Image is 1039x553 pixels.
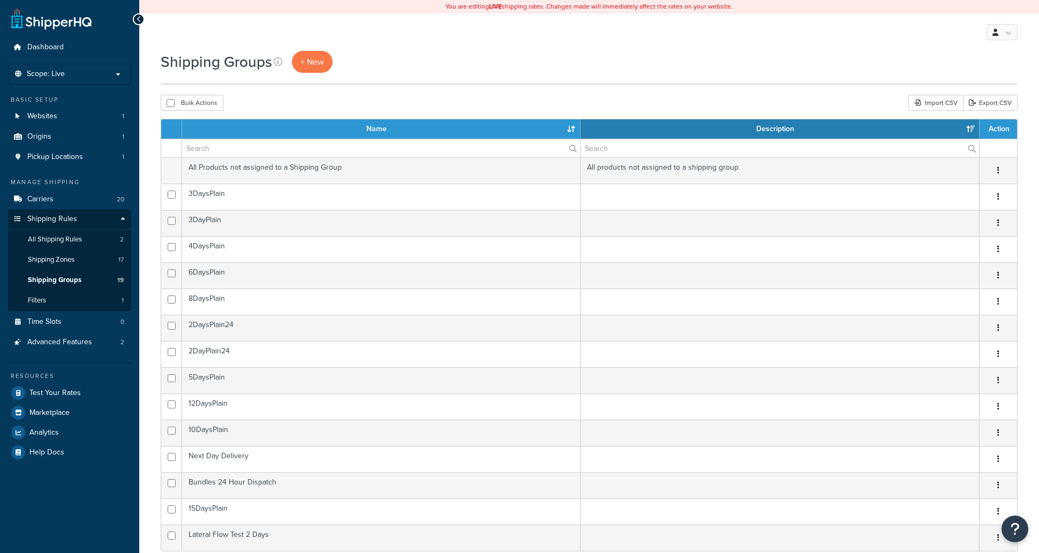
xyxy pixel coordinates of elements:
[292,51,333,73] a: + New
[122,153,124,162] span: 1
[8,312,131,332] li: Time Slots
[8,250,131,270] li: Shipping Zones
[182,262,581,289] td: 6DaysPlain
[11,8,92,29] a: ShipperHQ Home
[122,112,124,121] span: 1
[182,446,581,472] td: Next Day Delivery
[120,235,124,244] span: 2
[8,107,131,126] a: Websites 1
[8,147,131,167] li: Pickup Locations
[27,112,57,121] span: Websites
[980,119,1017,139] th: Action
[27,317,62,327] span: Time Slots
[28,255,74,264] span: Shipping Zones
[117,276,124,285] span: 19
[963,95,1018,111] a: Export CSV
[118,255,124,264] span: 17
[122,132,124,141] span: 1
[8,230,131,249] a: All Shipping Rules 2
[182,289,581,315] td: 8DaysPlain
[8,383,131,403] a: Test Your Rates
[8,37,131,57] a: Dashboard
[8,190,131,209] li: Carriers
[489,2,502,11] b: LIVE
[182,315,581,341] td: 2DaysPlain24
[8,209,131,311] li: Shipping Rules
[182,498,581,525] td: 15DaysPlain
[581,157,980,184] td: All products not assigned to a shipping group
[27,153,83,162] span: Pickup Locations
[182,393,581,420] td: 12DaysPlain
[8,291,131,310] a: Filters 1
[28,296,46,305] span: Filters
[8,147,131,167] a: Pickup Locations 1
[8,190,131,209] a: Carriers 20
[182,420,581,446] td: 10DaysPlain
[122,296,124,305] span: 1
[8,250,131,270] a: Shipping Zones 17
[182,472,581,498] td: Bundles 24 Hour Dispatch
[8,423,131,442] a: Analytics
[121,317,124,327] span: 0
[117,195,124,204] span: 20
[8,209,131,229] a: Shipping Rules
[161,95,223,111] button: Bulk Actions
[8,127,131,147] li: Origins
[8,332,131,352] a: Advanced Features 2
[8,107,131,126] li: Websites
[8,291,131,310] li: Filters
[581,139,979,157] input: Search
[182,157,581,184] td: All Products not assigned to a Shipping Group
[8,403,131,422] a: Marketplace
[8,230,131,249] li: All Shipping Rules
[27,215,77,224] span: Shipping Rules
[8,270,131,290] li: Shipping Groups
[8,372,131,381] div: Resources
[29,389,81,398] span: Test Your Rates
[8,332,131,352] li: Advanced Features
[8,312,131,332] a: Time Slots 0
[161,51,272,72] h1: Shipping Groups
[300,56,324,68] span: + New
[28,276,81,285] span: Shipping Groups
[908,95,963,111] div: Import CSV
[29,408,70,418] span: Marketplace
[1002,516,1028,542] button: Open Resource Center
[121,338,124,347] span: 2
[182,184,581,210] td: 3DaysPlain
[27,132,51,141] span: Origins
[27,338,92,347] span: Advanced Features
[182,236,581,262] td: 4DaysPlain
[182,367,581,393] td: 5DaysPlain
[182,119,581,139] th: Name: activate to sort column ascending
[8,270,131,290] a: Shipping Groups 19
[8,178,131,187] div: Manage Shipping
[8,127,131,147] a: Origins 1
[182,139,580,157] input: Search
[28,235,82,244] span: All Shipping Rules
[27,43,64,52] span: Dashboard
[8,443,131,462] a: Help Docs
[8,95,131,104] div: Basic Setup
[581,119,980,139] th: Description: activate to sort column ascending
[27,70,65,79] span: Scope: Live
[29,448,64,457] span: Help Docs
[29,428,59,437] span: Analytics
[182,341,581,367] td: 2DayPlain24
[182,210,581,236] td: 3DayPlain
[27,195,54,204] span: Carriers
[182,525,581,551] td: Lateral Flow Test 2 Days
